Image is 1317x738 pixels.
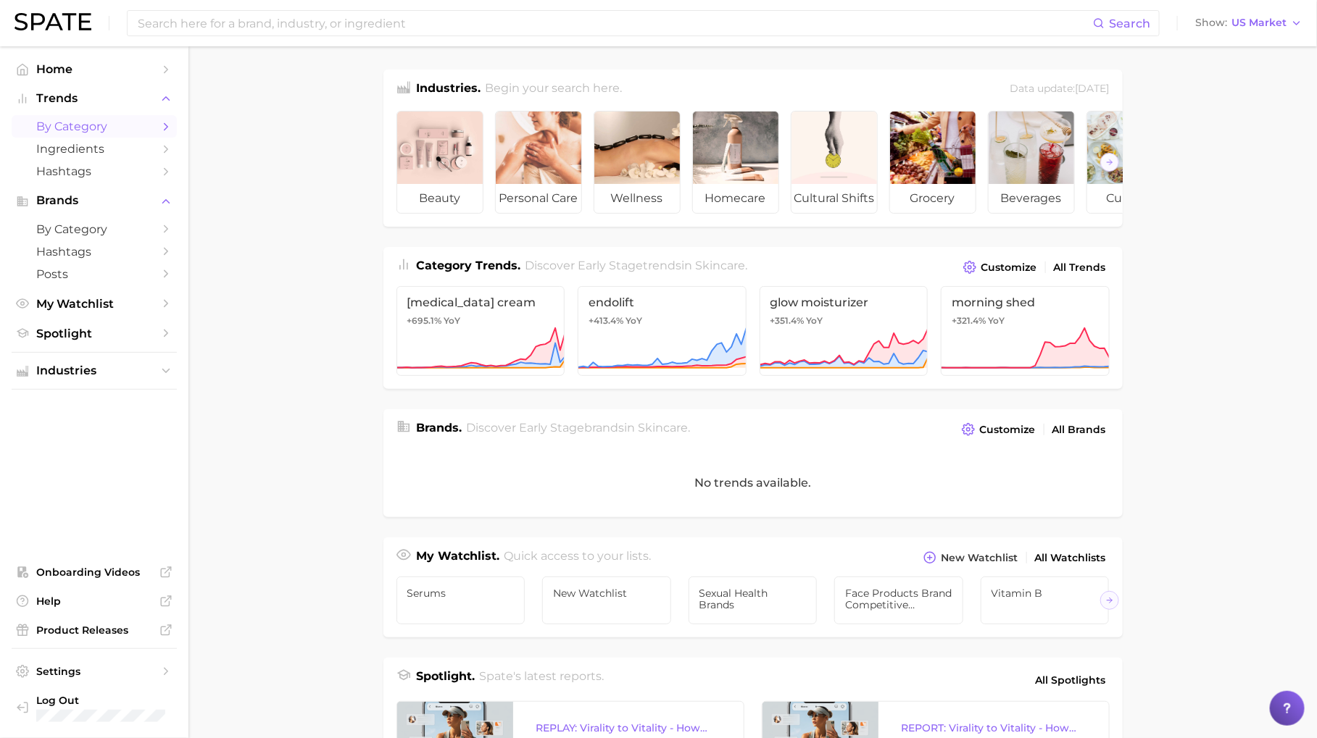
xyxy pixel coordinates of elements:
h1: Spotlight. [417,668,475,692]
span: Settings [36,665,152,678]
span: serums [407,587,515,599]
span: My Watchlist [36,297,152,311]
a: Log out. Currently logged in with e-mail hannah@spate.nyc. [12,689,177,727]
span: +695.1% [407,315,442,326]
span: homecare [693,184,778,213]
span: Show [1195,19,1227,27]
span: Ingredients [36,142,152,156]
span: personal care [496,184,581,213]
span: Hashtags [36,164,152,178]
span: YoY [988,315,1005,327]
a: homecare [692,111,779,214]
a: serums [396,576,525,624]
a: beverages [988,111,1075,214]
h2: Begin your search here. [485,80,622,99]
a: glow moisturizer+351.4% YoY [760,286,928,376]
a: Posts [12,263,177,285]
span: Home [36,62,152,76]
span: Search [1109,17,1150,30]
a: My Watchlist [12,293,177,315]
span: US Market [1231,19,1287,27]
a: wellness [594,111,681,214]
a: Settings [12,661,177,682]
span: Onboarding Videos [36,566,152,579]
div: Data update: [DATE] [1010,80,1110,99]
a: Face products Brand Competitive Analysis [834,576,963,624]
span: Vitamin B [992,587,1099,599]
span: by Category [36,119,152,133]
a: All Brands [1049,420,1110,440]
span: Customize [981,261,1037,274]
button: ShowUS Market [1192,14,1306,33]
span: Brands . [417,421,462,435]
span: YoY [444,315,461,327]
span: New Watchlist [553,587,660,599]
div: No trends available. [383,448,1123,517]
a: Vitamin B [981,576,1110,624]
span: Industries [36,364,152,377]
span: +351.4% [770,315,805,326]
span: wellness [594,184,680,213]
span: Face products Brand Competitive Analysis [845,587,952,611]
button: Customize [960,257,1040,277]
a: Product Releases [12,619,177,641]
span: glow moisturizer [770,295,918,309]
img: SPATE [14,13,91,30]
span: Hashtags [36,245,152,259]
span: endolift [589,295,736,309]
span: All Brands [1052,424,1106,436]
div: REPLAY: Virality to Vitality - How TikTok is Driving Wellness Discovery [536,719,720,737]
span: skincare [638,421,688,435]
span: +413.4% [589,315,623,326]
button: Scroll Right [1100,153,1119,172]
span: Spotlight [36,327,152,340]
button: Brands [12,190,177,211]
a: Ingredients [12,138,177,160]
a: All Trends [1050,258,1110,277]
a: endolift+413.4% YoY [578,286,747,376]
button: Scroll Right [1100,591,1119,610]
button: Industries [12,360,177,382]
span: Log Out [36,694,165,707]
span: Discover Early Stage brands in . [466,421,690,435]
a: personal care [495,111,582,214]
a: culinary [1087,111,1173,214]
span: +321.4% [952,315,986,326]
a: sexual health brands [689,576,818,624]
a: cultural shifts [791,111,878,214]
span: YoY [807,315,823,327]
span: beauty [397,184,483,213]
input: Search here for a brand, industry, or ingredient [136,11,1093,35]
span: All Trends [1054,261,1106,274]
a: Help [12,590,177,612]
h1: Industries. [417,80,481,99]
a: beauty [396,111,483,214]
h1: My Watchlist. [417,548,500,568]
a: grocery [889,111,976,214]
a: by Category [12,115,177,138]
span: All Spotlights [1036,671,1106,689]
span: Trends [36,92,152,105]
a: Spotlight [12,322,177,345]
span: skincare [695,259,745,272]
a: All Spotlights [1032,668,1110,692]
span: sexual health brands [699,587,807,611]
a: Hashtags [12,160,177,183]
a: by Category [12,218,177,240]
span: morning shed [952,295,1099,309]
h2: Quick access to your lists. [504,548,651,568]
span: All Watchlists [1035,552,1106,564]
span: [MEDICAL_DATA] cream [407,295,554,309]
a: morning shed+321.4% YoY [941,286,1110,376]
span: cultural shifts [792,184,877,213]
a: New Watchlist [542,576,671,624]
button: New Watchlist [920,548,1021,568]
span: Product Releases [36,624,152,637]
a: Home [12,58,177,80]
span: by Category [36,222,152,236]
button: Trends [12,88,177,109]
span: Posts [36,267,152,281]
span: New Watchlist [942,552,1018,564]
button: Customize [958,419,1039,440]
span: Help [36,595,152,608]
